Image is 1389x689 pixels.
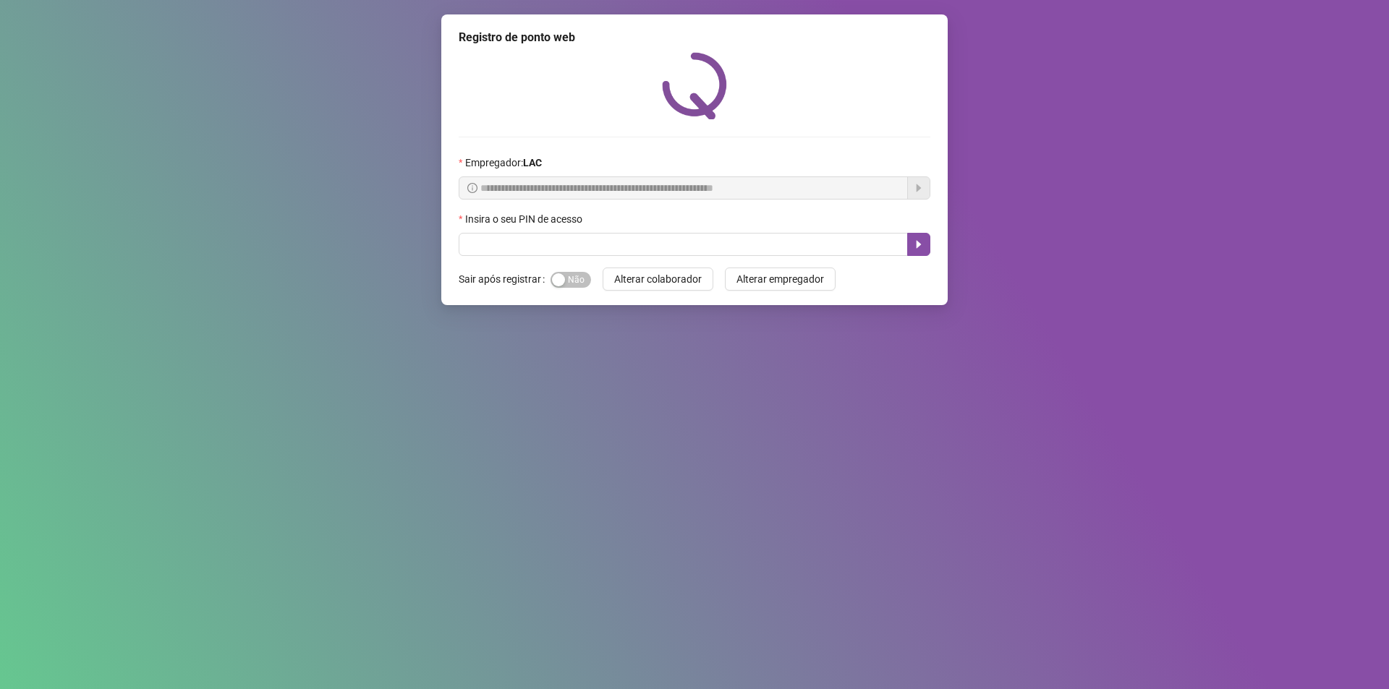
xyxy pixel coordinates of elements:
[725,268,836,291] button: Alterar empregador
[459,268,551,291] label: Sair após registrar
[913,239,925,250] span: caret-right
[459,29,930,46] div: Registro de ponto web
[467,183,477,193] span: info-circle
[662,52,727,119] img: QRPoint
[459,211,592,227] label: Insira o seu PIN de acesso
[465,155,542,171] span: Empregador :
[603,268,713,291] button: Alterar colaborador
[614,271,702,287] span: Alterar colaborador
[523,157,542,168] strong: LAC
[736,271,824,287] span: Alterar empregador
